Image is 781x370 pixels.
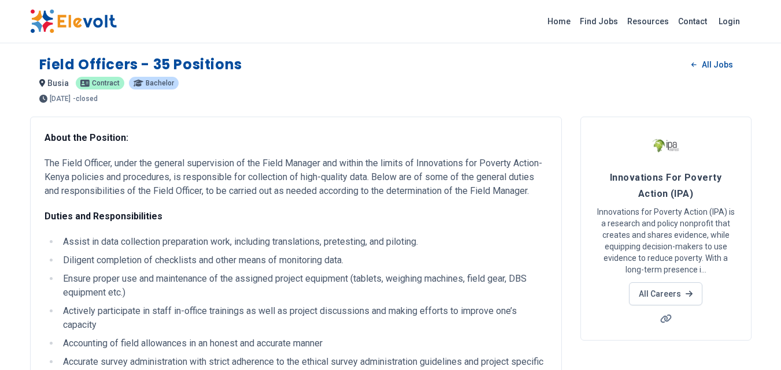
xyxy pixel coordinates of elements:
a: All Jobs [682,56,742,73]
strong: About the Position: [45,132,128,143]
a: Find Jobs [575,12,623,31]
img: Innovations For Poverty Action (IPA) [652,131,680,160]
p: - closed [73,95,98,102]
p: The Field Officer, under the general supervision of the Field Manager and within the limits of In... [45,156,547,198]
img: Elevolt [30,9,117,33]
a: All Careers [629,282,702,305]
a: Home [543,12,575,31]
span: Innovations For Poverty Action (IPA) [610,172,721,199]
li: Accounting of field allowances in an honest and accurate manner [60,337,547,350]
p: Innovations for Poverty Action (IPA) is a research and policy nonprofit that creates and shares e... [595,206,737,275]
a: Login [712,10,747,33]
span: bachelor [146,80,174,87]
li: Actively participate in staff in-office trainings as well as project discussions and making effor... [60,304,547,332]
a: Contact [673,12,712,31]
li: Diligent completion of checklists and other means of monitoring data. [60,253,547,267]
li: Ensure proper use and maintenance of the assigned project equipment (tablets, weighing machines, ... [60,272,547,300]
span: contract [92,80,120,87]
a: Resources [623,12,673,31]
span: [DATE] [50,95,71,102]
li: Assist in data collection preparation work, including translations, pretesting, and piloting. [60,235,547,249]
h1: Field Officers - 35 Positions [39,55,242,74]
span: busia [47,79,69,88]
strong: Duties and Responsibilities [45,211,162,222]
